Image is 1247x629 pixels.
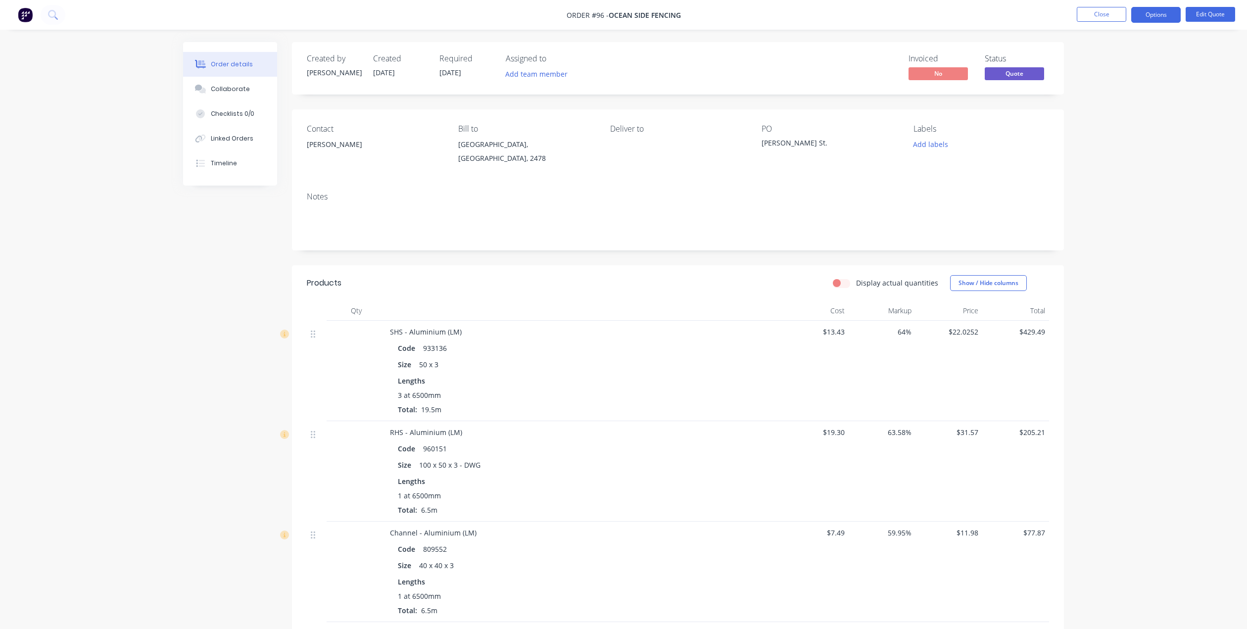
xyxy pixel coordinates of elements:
[419,441,451,456] div: 960151
[417,606,441,615] span: 6.5m
[1186,7,1235,22] button: Edit Quote
[915,301,982,321] div: Price
[1213,595,1237,619] iframe: Intercom live chat
[856,278,938,288] label: Display actual quantities
[500,67,573,81] button: Add team member
[786,528,845,538] span: $7.49
[853,528,911,538] span: 59.95%
[307,138,442,151] div: [PERSON_NAME]
[307,277,341,289] div: Products
[415,558,458,573] div: 40 x 40 x 3
[567,10,609,20] span: Order #96 -
[985,67,1044,80] span: Quote
[398,490,441,501] span: 1 at 6500mm
[398,390,441,400] span: 3 at 6500mm
[786,427,845,437] span: $19.30
[419,542,451,556] div: 809552
[211,109,254,118] div: Checklists 0/0
[610,124,746,134] div: Deliver to
[909,54,973,63] div: Invoiced
[398,376,425,386] span: Lengths
[398,591,441,601] span: 1 at 6500mm
[419,341,451,355] div: 933136
[398,357,415,372] div: Size
[398,542,419,556] div: Code
[183,101,277,126] button: Checklists 0/0
[762,124,897,134] div: PO
[986,528,1045,538] span: $77.87
[458,138,594,169] div: [GEOGRAPHIC_DATA], [GEOGRAPHIC_DATA], 2478
[211,85,250,94] div: Collaborate
[439,54,494,63] div: Required
[398,558,415,573] div: Size
[908,138,953,151] button: Add labels
[183,77,277,101] button: Collaborate
[950,275,1027,291] button: Show / Hide columns
[398,606,417,615] span: Total:
[506,67,573,81] button: Add team member
[327,301,386,321] div: Qty
[853,427,911,437] span: 63.58%
[458,124,594,134] div: Bill to
[398,505,417,515] span: Total:
[986,327,1045,337] span: $429.49
[909,67,968,80] span: No
[458,138,594,165] div: [GEOGRAPHIC_DATA], [GEOGRAPHIC_DATA], 2478
[307,138,442,169] div: [PERSON_NAME]
[398,405,417,414] span: Total:
[1077,7,1126,22] button: Close
[417,405,445,414] span: 19.5m
[415,357,442,372] div: 50 x 3
[849,301,915,321] div: Markup
[307,192,1049,201] div: Notes
[18,7,33,22] img: Factory
[919,327,978,337] span: $22.0252
[919,528,978,538] span: $11.98
[183,52,277,77] button: Order details
[782,301,849,321] div: Cost
[415,458,484,472] div: 100 x 50 x 3 - DWG
[373,68,395,77] span: [DATE]
[211,159,237,168] div: Timeline
[506,54,605,63] div: Assigned to
[439,68,461,77] span: [DATE]
[609,10,681,20] span: Ocean Side Fencing
[982,301,1049,321] div: Total
[390,528,477,537] span: Channel - Aluminium (LM)
[307,124,442,134] div: Contact
[307,67,361,78] div: [PERSON_NAME]
[390,327,462,337] span: SHS - Aluminium (LM)
[211,60,253,69] div: Order details
[183,151,277,176] button: Timeline
[913,124,1049,134] div: Labels
[398,341,419,355] div: Code
[853,327,911,337] span: 64%
[390,428,462,437] span: RHS - Aluminium (LM)
[211,134,253,143] div: Linked Orders
[986,427,1045,437] span: $205.21
[183,126,277,151] button: Linked Orders
[398,476,425,486] span: Lengths
[398,441,419,456] div: Code
[919,427,978,437] span: $31.57
[417,505,441,515] span: 6.5m
[985,54,1049,63] div: Status
[373,54,428,63] div: Created
[985,67,1044,82] button: Quote
[762,138,885,151] div: [PERSON_NAME] St.
[786,327,845,337] span: $13.43
[398,458,415,472] div: Size
[307,54,361,63] div: Created by
[1131,7,1181,23] button: Options
[398,577,425,587] span: Lengths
